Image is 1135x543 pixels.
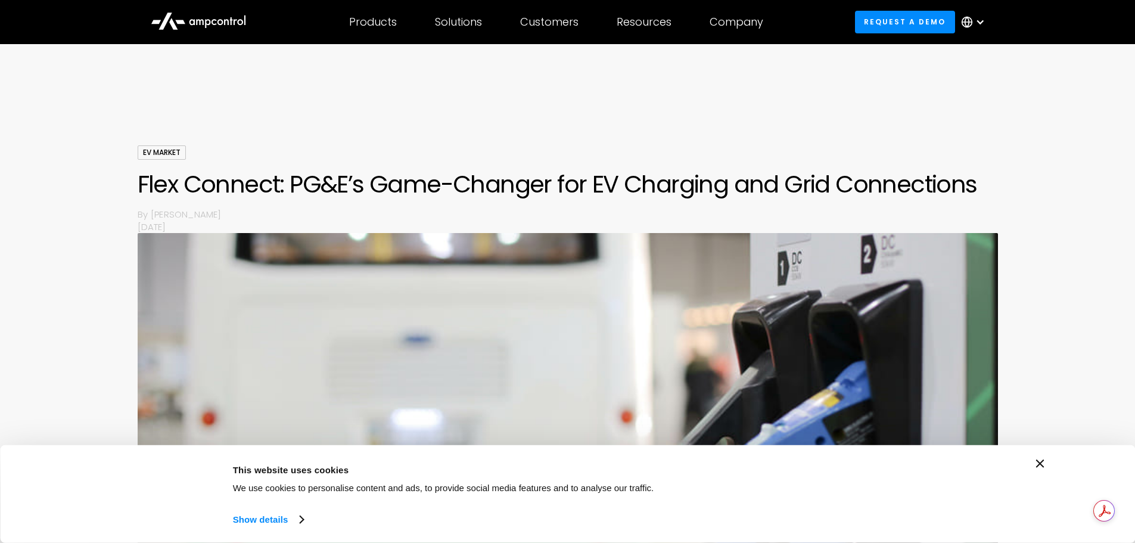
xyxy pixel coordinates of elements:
div: EV Market [138,145,186,160]
div: Products [349,15,397,29]
h1: Flex Connect: PG&E’s Game-Changer for EV Charging and Grid Connections [138,170,998,198]
div: Customers [520,15,579,29]
a: Show details [233,511,303,529]
p: By [138,208,151,221]
span: We use cookies to personalise content and ads, to provide social media features and to analyse ou... [233,483,654,493]
div: Company [710,15,763,29]
p: [DATE] [138,221,998,233]
div: Resources [617,15,671,29]
p: [PERSON_NAME] [151,208,998,221]
div: Solutions [435,15,482,29]
a: Request a demo [855,11,955,33]
button: Close banner [1036,460,1044,468]
button: Okay [844,460,1014,494]
div: This website uses cookies [233,463,817,477]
